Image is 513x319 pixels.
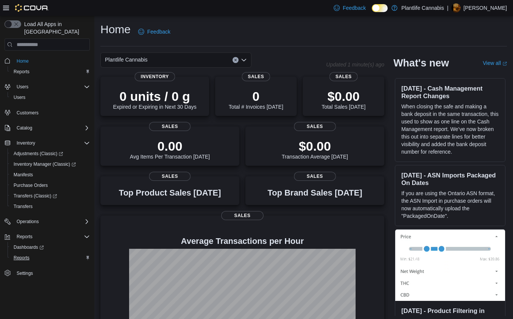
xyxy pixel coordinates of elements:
[14,244,44,250] span: Dashboards
[100,22,131,37] h1: Home
[401,103,499,156] p: When closing the safe and making a bank deposit in the same transaction, this used to show as one...
[11,253,90,262] span: Reports
[8,170,93,180] button: Manifests
[8,66,93,77] button: Reports
[502,62,507,66] svg: External link
[14,82,31,91] button: Users
[147,28,170,35] span: Feedback
[233,57,239,63] button: Clear input
[130,139,210,160] div: Avg Items Per Transaction [DATE]
[401,85,499,100] h3: [DATE] - Cash Management Report Changes
[14,217,90,226] span: Operations
[17,58,29,64] span: Home
[14,182,48,188] span: Purchase Orders
[242,72,270,81] span: Sales
[21,20,90,35] span: Load All Apps in [GEOGRAPHIC_DATA]
[282,139,348,160] div: Transaction Average [DATE]
[17,219,39,225] span: Operations
[294,172,336,181] span: Sales
[2,268,93,279] button: Settings
[282,139,348,154] p: $0.00
[14,255,29,261] span: Reports
[14,161,76,167] span: Inventory Manager (Classic)
[393,57,449,69] h2: What's new
[483,60,507,66] a: View allExternal link
[331,0,369,15] a: Feedback
[14,108,90,117] span: Customers
[11,202,35,211] a: Transfers
[14,139,90,148] span: Inventory
[14,203,32,210] span: Transfers
[17,110,39,116] span: Customers
[372,4,388,12] input: Dark Mode
[17,234,32,240] span: Reports
[8,191,93,201] a: Transfers (Classic)
[14,193,57,199] span: Transfers (Classic)
[229,89,283,104] p: 0
[2,231,93,242] button: Reports
[8,242,93,253] a: Dashboards
[451,3,461,12] div: Jericho Larson
[2,82,93,92] button: Users
[11,160,79,169] a: Inventory Manager (Classic)
[8,148,93,159] a: Adjustments (Classic)
[11,243,90,252] span: Dashboards
[113,89,197,110] div: Expired or Expiring in Next 30 Days
[330,72,358,81] span: Sales
[17,84,28,90] span: Users
[14,139,38,148] button: Inventory
[14,151,63,157] span: Adjustments (Classic)
[113,89,197,104] p: 0 units / 0 g
[8,159,93,170] a: Inventory Manager (Classic)
[14,269,36,278] a: Settings
[2,216,93,227] button: Operations
[8,92,93,103] button: Users
[2,107,93,118] button: Customers
[2,138,93,148] button: Inventory
[5,52,90,298] nav: Complex example
[11,93,28,102] a: Users
[14,123,90,133] span: Catalog
[17,270,33,276] span: Settings
[14,108,42,117] a: Customers
[8,201,93,212] button: Transfers
[294,122,336,131] span: Sales
[11,160,90,169] span: Inventory Manager (Classic)
[11,243,47,252] a: Dashboards
[14,123,35,133] button: Catalog
[401,3,444,12] p: Plantlife Cannabis
[149,122,191,131] span: Sales
[14,94,25,100] span: Users
[11,67,32,76] a: Reports
[130,139,210,154] p: 0.00
[15,4,49,12] img: Cova
[11,67,90,76] span: Reports
[221,211,263,220] span: Sales
[11,93,90,102] span: Users
[11,181,51,190] a: Purchase Orders
[14,57,32,66] a: Home
[11,181,90,190] span: Purchase Orders
[135,72,175,81] span: Inventory
[8,253,93,263] button: Reports
[343,4,366,12] span: Feedback
[17,125,32,131] span: Catalog
[11,149,66,158] a: Adjustments (Classic)
[11,170,36,179] a: Manifests
[322,89,365,110] div: Total Sales [DATE]
[268,188,362,197] h3: Top Brand Sales [DATE]
[14,232,90,241] span: Reports
[8,180,93,191] button: Purchase Orders
[464,3,507,12] p: [PERSON_NAME]
[14,232,35,241] button: Reports
[105,55,148,64] span: Plantlife Cannabis
[119,188,221,197] h3: Top Product Sales [DATE]
[14,217,42,226] button: Operations
[14,69,29,75] span: Reports
[14,268,90,278] span: Settings
[106,237,378,246] h4: Average Transactions per Hour
[14,56,90,65] span: Home
[17,140,35,146] span: Inventory
[11,191,90,200] span: Transfers (Classic)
